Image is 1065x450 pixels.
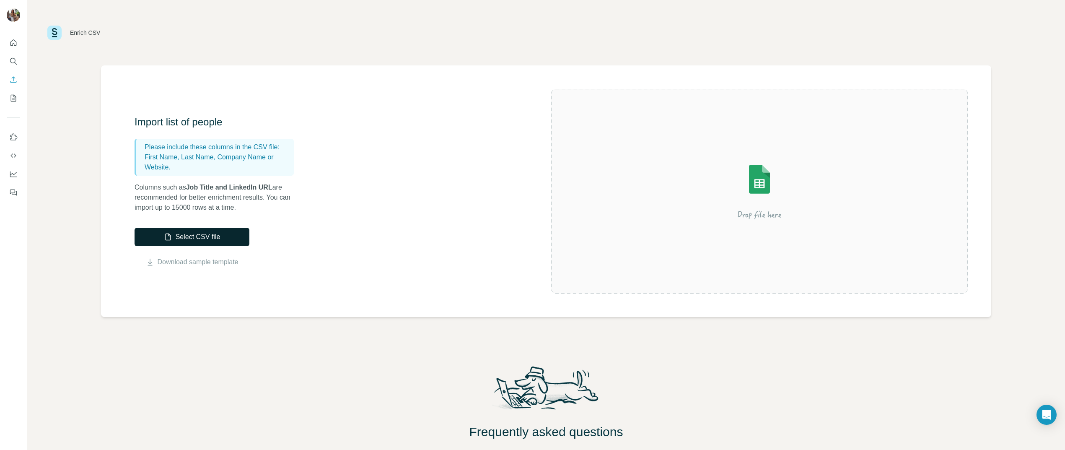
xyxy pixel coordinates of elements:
[7,166,20,182] button: Dashboard
[486,364,606,418] img: Surfe Mascot Illustration
[135,257,249,267] button: Download sample template
[7,91,20,106] button: My lists
[7,35,20,50] button: Quick start
[135,115,302,129] h3: Import list of people
[7,148,20,163] button: Use Surfe API
[158,257,238,267] a: Download sample template
[7,130,20,145] button: Use Surfe on LinkedIn
[7,8,20,22] img: Avatar
[7,54,20,69] button: Search
[7,72,20,87] button: Enrich CSV
[27,424,1065,440] h2: Frequently asked questions
[145,142,290,152] p: Please include these columns in the CSV file:
[47,26,62,40] img: Surfe Logo
[186,184,272,191] span: Job Title and LinkedIn URL
[145,152,290,172] p: First Name, Last Name, Company Name or Website.
[70,29,100,37] div: Enrich CSV
[135,228,249,246] button: Select CSV file
[7,185,20,200] button: Feedback
[135,182,302,213] p: Columns such as are recommended for better enrichment results. You can import up to 15000 rows at...
[684,141,835,242] img: Surfe Illustration - Drop file here or select below
[1036,405,1057,425] div: Open Intercom Messenger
